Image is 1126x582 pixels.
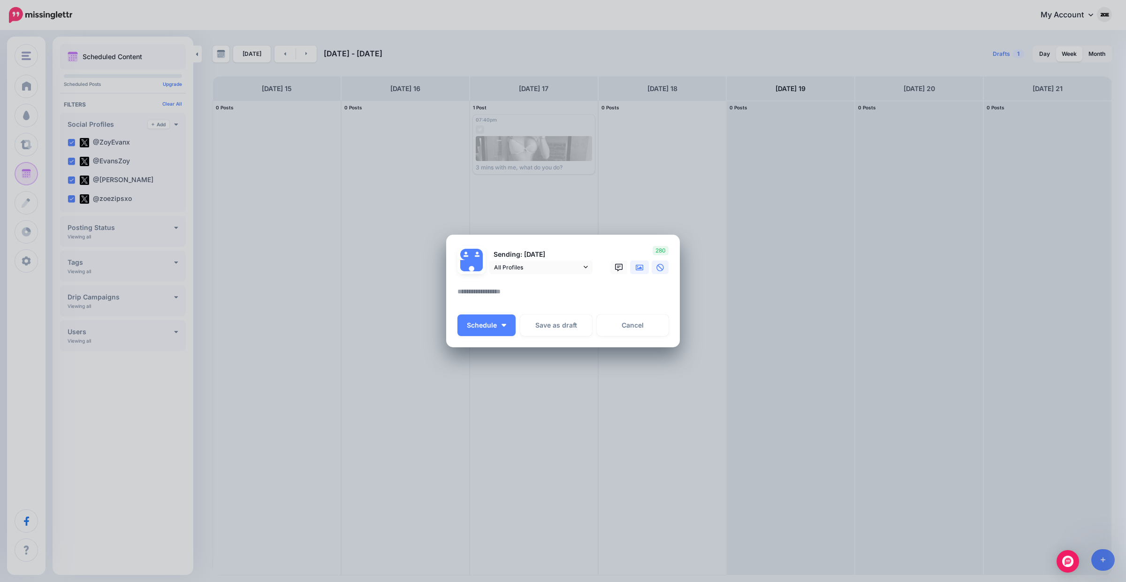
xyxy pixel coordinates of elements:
img: user_default_image.png [460,249,472,260]
p: Sending: [DATE] [489,249,593,260]
button: Schedule [457,314,516,336]
div: Open Intercom Messenger [1057,550,1079,573]
img: user_default_image.png [472,249,483,260]
span: All Profiles [494,262,581,272]
img: arrow-down-white.png [502,324,506,327]
span: 280 [653,246,669,255]
a: Cancel [597,314,669,336]
button: Save as draft [520,314,592,336]
span: Schedule [467,322,497,329]
a: All Profiles [489,260,593,274]
img: user_default_image.png [460,260,483,283]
